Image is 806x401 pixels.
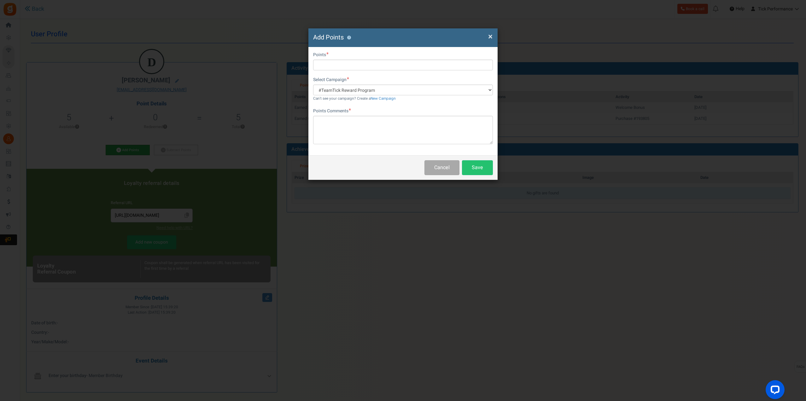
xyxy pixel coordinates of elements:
label: Points [313,52,329,58]
small: Can't see your campaign? Create a [313,96,396,101]
a: New Campaign [371,96,396,101]
button: ? [347,36,351,40]
span: Add Points [313,33,344,42]
button: Cancel [424,160,459,175]
label: Points Comments [313,108,351,114]
label: Select Campaign [313,77,349,83]
button: Save [462,160,493,175]
span: × [488,31,493,43]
